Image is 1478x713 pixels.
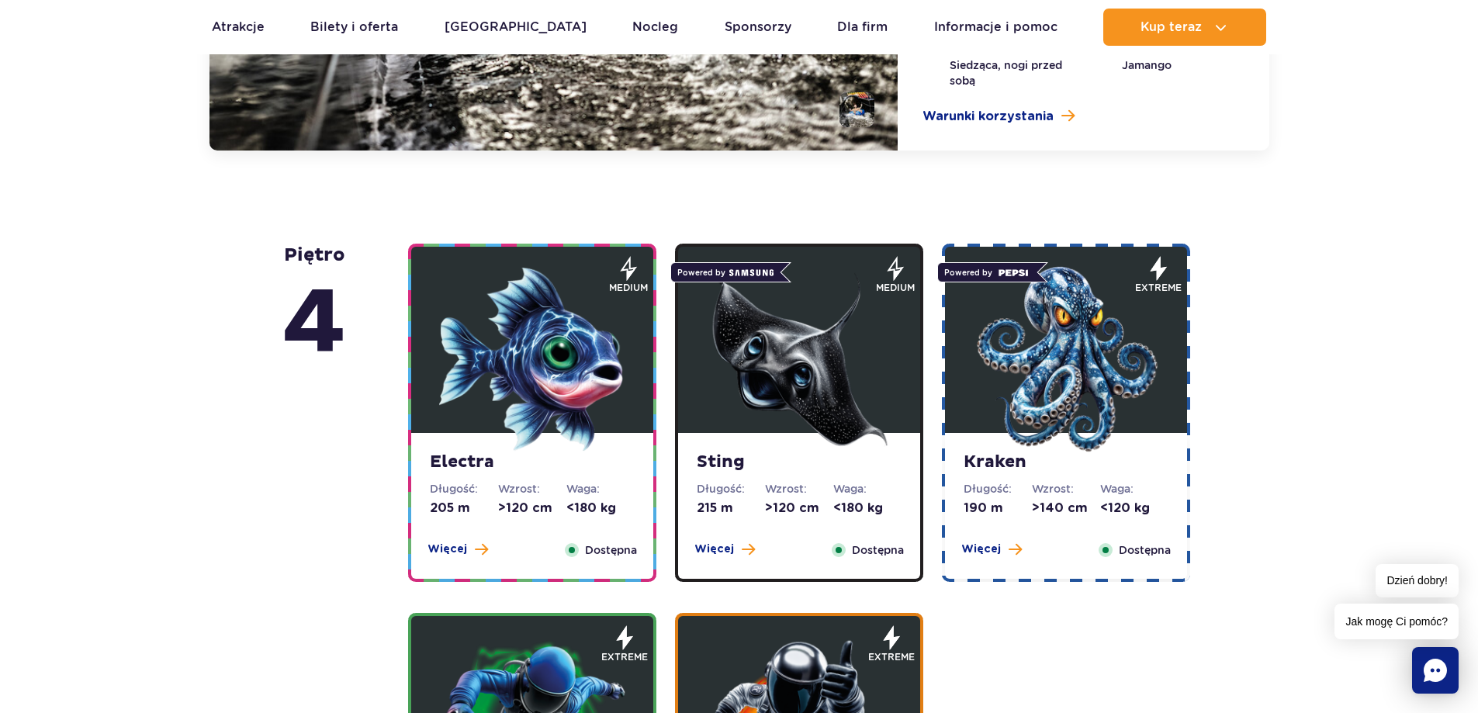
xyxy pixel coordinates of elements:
span: Warunki korzystania [922,107,1054,126]
a: Sponsorzy [725,9,791,46]
dd: 190 m [964,500,1032,517]
a: Dla firm [837,9,888,46]
dt: Wzrost: [765,481,833,497]
span: 4 [282,267,346,382]
img: 683e9dc030483830179588.png [439,266,625,452]
span: Dostępna [852,542,904,559]
span: Więcej [961,542,1001,557]
span: medium [876,281,915,295]
img: 683e9df96f1c7957131151.png [973,266,1159,452]
span: Więcej [694,542,734,557]
a: [GEOGRAPHIC_DATA] [445,9,587,46]
span: Kup teraz [1141,20,1202,34]
img: 683e9dd6f19b1268161416.png [706,266,892,452]
a: Nocleg [632,9,678,46]
p: Jamango [1095,57,1244,73]
a: Bilety i oferta [310,9,398,46]
span: extreme [1135,281,1182,295]
dd: <180 kg [833,500,902,517]
dd: >120 cm [765,500,833,517]
dd: >140 cm [1032,500,1100,517]
a: Informacje i pomoc [934,9,1057,46]
dt: Długość: [697,481,765,497]
button: Więcej [694,542,755,557]
span: extreme [601,650,648,664]
dd: 205 m [430,500,498,517]
dd: <120 kg [1100,500,1168,517]
p: Siedząca, nogi przed sobą [922,57,1071,88]
span: Dostępna [1119,542,1171,559]
dt: Waga: [1100,481,1168,497]
dt: Długość: [964,481,1032,497]
dd: 215 m [697,500,765,517]
button: Więcej [961,542,1022,557]
span: medium [609,281,648,295]
span: Jak mogę Ci pomóc? [1334,604,1459,639]
span: Więcej [427,542,467,557]
strong: Kraken [964,452,1168,473]
span: Dzień dobry! [1376,564,1459,597]
span: extreme [868,650,915,664]
strong: Electra [430,452,635,473]
a: Atrakcje [212,9,265,46]
dt: Długość: [430,481,498,497]
dt: Waga: [566,481,635,497]
dt: Waga: [833,481,902,497]
span: Powered by [937,262,1037,282]
dt: Wzrost: [498,481,566,497]
button: Kup teraz [1103,9,1266,46]
dt: Wzrost: [1032,481,1100,497]
dd: <180 kg [566,500,635,517]
strong: piętro [282,244,346,382]
a: Warunki korzystania [922,107,1244,126]
strong: Sting [697,452,902,473]
span: Powered by [670,262,781,282]
span: Dostępna [585,542,637,559]
dd: >120 cm [498,500,566,517]
button: Więcej [427,542,488,557]
div: Chat [1412,647,1459,694]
